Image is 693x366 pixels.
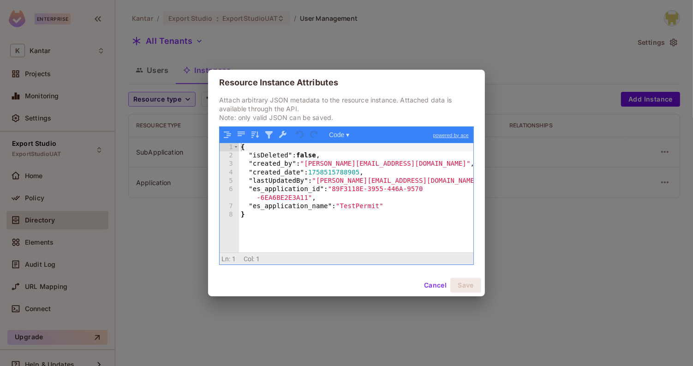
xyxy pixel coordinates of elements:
h2: Resource Instance Attributes [208,70,485,96]
div: 8 [220,210,239,219]
div: 6 [220,185,239,202]
span: Col: [244,255,255,263]
button: Code ▾ [326,129,352,141]
div: 5 [220,177,239,185]
span: 1 [232,255,236,263]
div: 3 [220,160,239,168]
div: 7 [220,202,239,210]
button: Compact JSON data, remove all whitespaces (Ctrl+Shift+I) [235,129,247,141]
div: 2 [220,151,239,160]
button: Filter, sort, or transform contents [263,129,275,141]
button: Sort contents [249,129,261,141]
button: Undo last action (Ctrl+Z) [294,129,306,141]
button: Format JSON data, with proper indentation and line feeds (Ctrl+I) [221,129,233,141]
span: Ln: [221,255,230,263]
a: powered by ace [429,127,473,144]
div: 4 [220,168,239,177]
p: Attach arbitrary JSON metadata to the resource instance. Attached data is available through the A... [219,96,474,122]
button: Redo (Ctrl+Shift+Z) [308,129,320,141]
button: Repair JSON: fix quotes and escape characters, remove comments and JSONP notation, turn JavaScrip... [277,129,289,141]
button: Save [450,278,481,293]
div: 1 [220,143,239,151]
button: Cancel [420,278,450,293]
span: 1 [256,255,260,263]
